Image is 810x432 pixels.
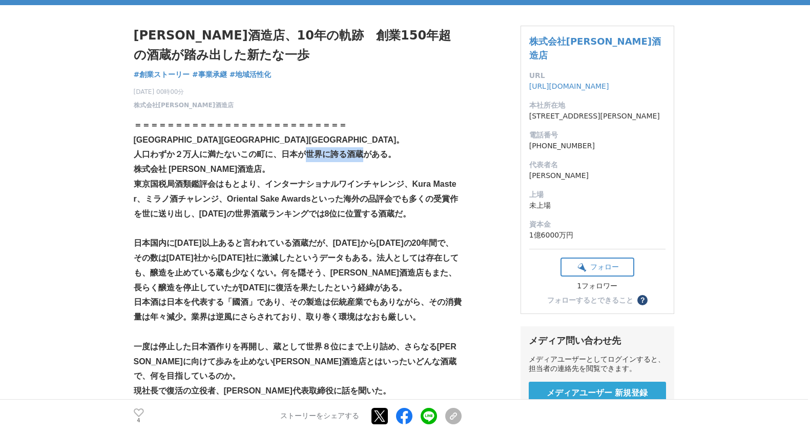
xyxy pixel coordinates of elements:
[134,135,405,144] strong: [GEOGRAPHIC_DATA][GEOGRAPHIC_DATA][GEOGRAPHIC_DATA]。
[529,335,666,347] div: メディア問い合わせ先
[134,69,190,80] a: #創業ストーリー
[529,130,666,141] dt: 電話番号
[134,70,190,79] span: #創業ストーリー
[134,180,459,218] strong: 東京国税局酒類鑑評会はもとより、インターナショナルワインチャレンジ、Kura Master、ミラノ酒チャレンジ、Oriental Sake Awardsといった海外の品評会でも多くの受賞作を世に...
[134,165,271,173] strong: 株式会社 [PERSON_NAME]酒造店。
[134,239,459,291] strong: 日本国内に[DATE]以上あると言われている酒蔵だが、[DATE]から[DATE]の20年間で、その数は[DATE]社から[DATE]社に激減したというデータもある。法人としては存在しても、醸造...
[529,36,661,61] a: 株式会社[PERSON_NAME]酒造店
[192,69,227,80] a: #事業承継
[529,355,666,374] div: メディアユーザーとしてログインすると、担当者の連絡先を閲覧できます。
[134,386,391,395] strong: 現社長で復活の立役者、[PERSON_NAME]代表取締役に話を聞いた。
[529,70,666,81] dt: URL
[591,399,604,408] span: 無料
[560,282,634,291] div: 1フォロワー
[134,150,396,159] strong: 人口わずか２万人に満たないこの町に、日本が世界に誇る酒蔵がある。
[529,219,666,230] dt: 資本金
[547,388,648,399] span: メディアユーザー 新規登録
[230,70,272,79] span: #地域活性化
[639,297,646,304] span: ？
[529,111,666,122] dd: [STREET_ADDRESS][PERSON_NAME]
[529,189,666,200] dt: 上場
[529,141,666,151] dd: [PHONE_NUMBER]
[134,101,234,110] a: 株式会社[PERSON_NAME]酒造店
[192,70,227,79] span: #事業承継
[529,230,666,241] dd: 1億6000万円
[637,295,648,305] button: ？
[134,418,144,423] p: 4
[529,170,666,181] dd: [PERSON_NAME]
[560,258,634,277] button: フォロー
[134,342,456,381] strong: 一度は停止した日本酒作りを再開し、蔵として世界８位にまで上り詰め、さらなる[PERSON_NAME]に向けて歩みを止めない[PERSON_NAME]酒造店とはいったいどんな酒蔵で、何を目指してい...
[134,298,462,321] strong: 日本酒は日本を代表する「國酒」であり、その製造は伝統産業でもありながら、その消費量は年々減少。業界は逆風にさらされており、取り巻く環境はなおも厳しい。
[547,297,633,304] div: フォローするとできること
[134,121,347,129] strong: ＝＝＝＝＝＝＝＝＝＝＝＝＝＝＝＝＝＝＝＝＝＝＝＝＝＝
[280,411,359,421] p: ストーリーをシェアする
[134,87,234,96] span: [DATE] 00時00分
[529,382,666,414] a: メディアユーザー 新規登録 無料
[529,82,609,90] a: [URL][DOMAIN_NAME]
[134,26,462,65] h1: [PERSON_NAME]酒造店、10年の軌跡 創業150年超の酒蔵が踏み出した新たな一歩
[230,69,272,80] a: #地域活性化
[529,160,666,170] dt: 代表者名
[529,100,666,111] dt: 本社所在地
[529,200,666,211] dd: 未上場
